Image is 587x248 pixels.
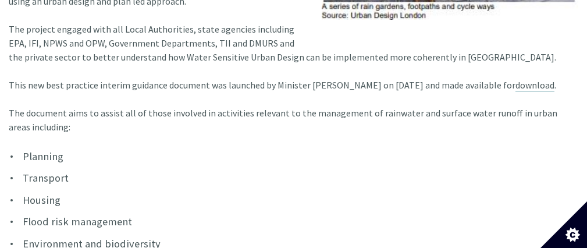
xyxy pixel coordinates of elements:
[540,201,587,248] button: Set cookie preferences
[515,79,554,91] a: download
[9,148,578,165] li: Planning
[9,213,578,230] li: Flood risk management
[9,192,578,208] li: Housing
[9,169,578,186] li: Transport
